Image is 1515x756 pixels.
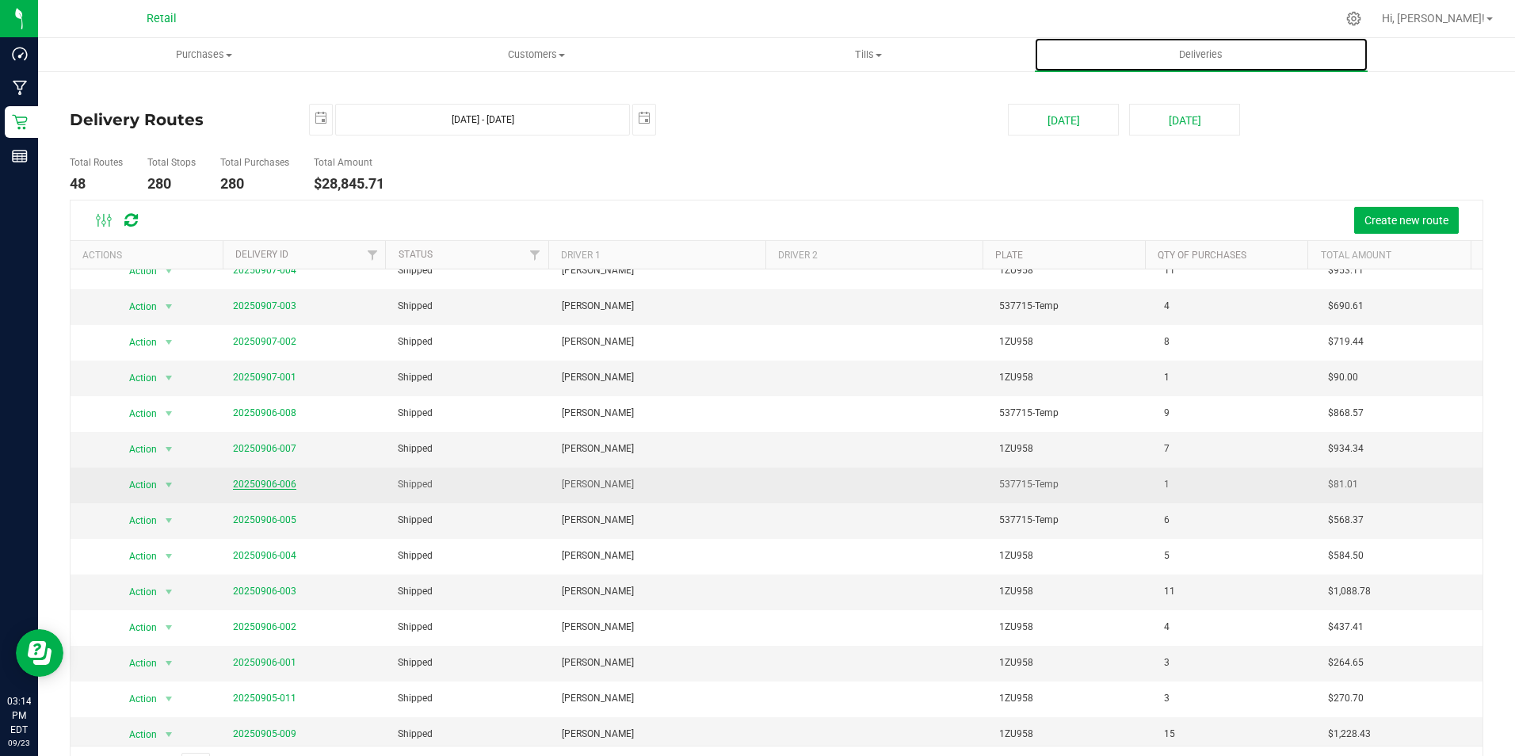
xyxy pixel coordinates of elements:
span: Action [116,474,158,496]
span: 1ZU958 [999,620,1033,635]
span: Create new route [1364,214,1448,227]
a: Tills [703,38,1035,71]
th: Driver 2 [765,241,983,269]
span: Shipped [398,334,433,349]
span: $81.01 [1328,477,1358,492]
inline-svg: Retail [12,114,28,130]
span: select [159,331,179,353]
span: [PERSON_NAME] [562,441,634,456]
h4: 280 [220,176,289,192]
span: Deliveries [1158,48,1244,62]
span: Action [116,367,158,389]
span: Action [116,581,158,603]
span: select [159,617,179,639]
a: 20250906-002 [233,621,296,632]
span: select [159,474,179,496]
inline-svg: Dashboard [12,46,28,62]
a: 20250907-002 [233,336,296,347]
span: 537715-Temp [999,513,1059,528]
div: Manage settings [1344,11,1364,26]
span: select [159,545,179,567]
span: Shipped [398,370,433,385]
span: select [633,105,655,132]
span: 1ZU958 [999,263,1033,278]
span: $90.00 [1328,370,1358,385]
span: $868.57 [1328,406,1364,421]
a: 20250905-011 [233,693,296,704]
iframe: Resource center [16,629,63,677]
a: 20250906-008 [233,407,296,418]
span: Retail [147,12,177,25]
inline-svg: Reports [12,148,28,164]
span: Action [116,510,158,532]
span: Action [116,403,158,425]
span: 4 [1164,299,1170,314]
span: Action [116,331,158,353]
th: Total Amount [1307,241,1471,269]
span: [PERSON_NAME] [562,691,634,706]
span: Action [116,688,158,710]
span: 15 [1164,727,1175,742]
span: Shipped [398,513,433,528]
span: 8 [1164,334,1170,349]
span: 3 [1164,691,1170,706]
span: $270.70 [1328,691,1364,706]
span: 1ZU958 [999,727,1033,742]
span: select [159,403,179,425]
a: Delivery ID [235,249,288,260]
a: 20250906-005 [233,514,296,525]
span: [PERSON_NAME] [562,727,634,742]
span: select [159,367,179,389]
span: 11 [1164,263,1175,278]
span: 5 [1164,548,1170,563]
a: 20250907-004 [233,265,296,276]
span: Shipped [398,263,433,278]
span: 1 [1164,370,1170,385]
span: select [159,510,179,532]
a: 20250906-004 [233,550,296,561]
a: 20250905-009 [233,728,296,739]
a: Filter [359,241,385,268]
a: Deliveries [1035,38,1367,71]
span: select [159,688,179,710]
span: Shipped [398,691,433,706]
span: Shipped [398,441,433,456]
span: 1ZU958 [999,441,1033,456]
span: Action [116,438,158,460]
span: 9 [1164,406,1170,421]
span: [PERSON_NAME] [562,263,634,278]
a: 20250906-003 [233,586,296,597]
button: [DATE] [1008,104,1119,136]
h5: Total Stops [147,158,196,168]
span: [PERSON_NAME] [562,584,634,599]
span: $437.41 [1328,620,1364,635]
span: 1ZU958 [999,691,1033,706]
span: [PERSON_NAME] [562,620,634,635]
a: Plate [995,250,1023,261]
a: Qty of Purchases [1158,250,1246,261]
span: select [159,438,179,460]
a: 20250907-001 [233,372,296,383]
span: [PERSON_NAME] [562,513,634,528]
span: Shipped [398,584,433,599]
span: select [159,581,179,603]
a: Customers [370,38,702,71]
span: [PERSON_NAME] [562,406,634,421]
span: Action [116,260,158,282]
a: 20250906-007 [233,443,296,454]
span: Action [116,296,158,318]
span: [PERSON_NAME] [562,299,634,314]
span: [PERSON_NAME] [562,477,634,492]
span: 1ZU958 [999,655,1033,670]
h4: 48 [70,176,123,192]
p: 03:14 PM EDT [7,694,31,737]
span: $1,088.78 [1328,584,1371,599]
span: 4 [1164,620,1170,635]
inline-svg: Manufacturing [12,80,28,96]
span: 7 [1164,441,1170,456]
span: 3 [1164,655,1170,670]
span: 11 [1164,584,1175,599]
h4: 280 [147,176,196,192]
span: 537715-Temp [999,406,1059,421]
span: $568.37 [1328,513,1364,528]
